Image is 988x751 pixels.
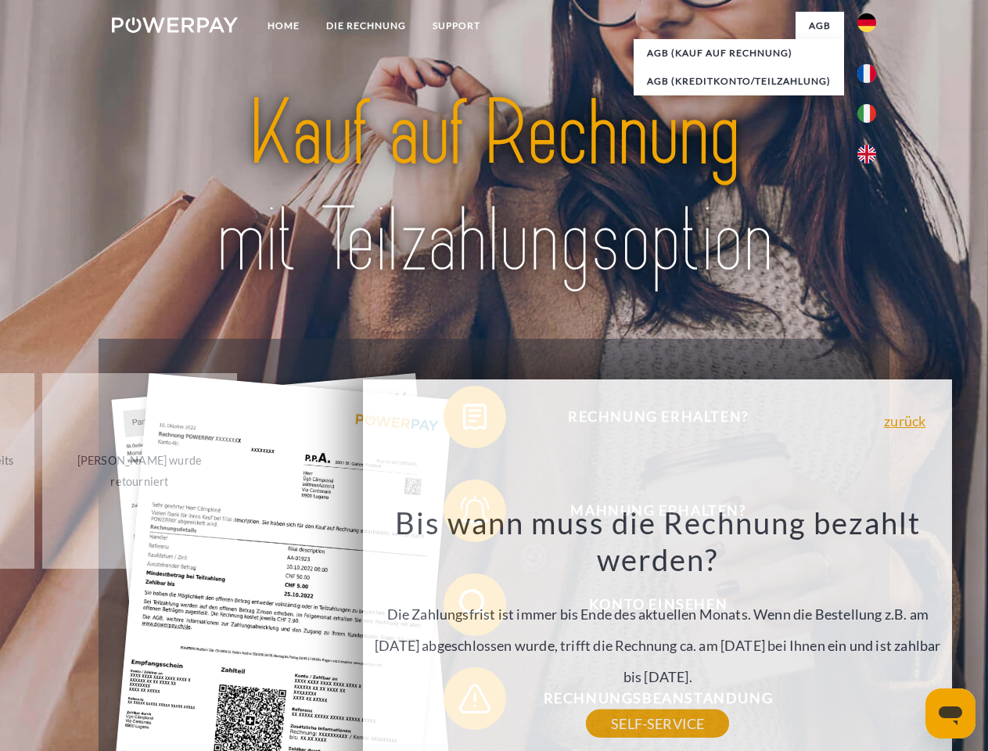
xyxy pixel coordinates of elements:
[419,12,494,40] a: SUPPORT
[796,12,844,40] a: agb
[884,414,925,428] a: zurück
[254,12,313,40] a: Home
[857,145,876,163] img: en
[372,504,943,579] h3: Bis wann muss die Rechnung bezahlt werden?
[857,13,876,32] img: de
[634,67,844,95] a: AGB (Kreditkonto/Teilzahlung)
[586,710,729,738] a: SELF-SERVICE
[313,12,419,40] a: DIE RECHNUNG
[52,450,228,492] div: [PERSON_NAME] wurde retourniert
[925,688,975,738] iframe: Schaltfläche zum Öffnen des Messaging-Fensters
[112,17,238,33] img: logo-powerpay-white.svg
[372,504,943,724] div: Die Zahlungsfrist ist immer bis Ende des aktuellen Monats. Wenn die Bestellung z.B. am [DATE] abg...
[857,64,876,83] img: fr
[149,75,839,300] img: title-powerpay_de.svg
[857,104,876,123] img: it
[634,39,844,67] a: AGB (Kauf auf Rechnung)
